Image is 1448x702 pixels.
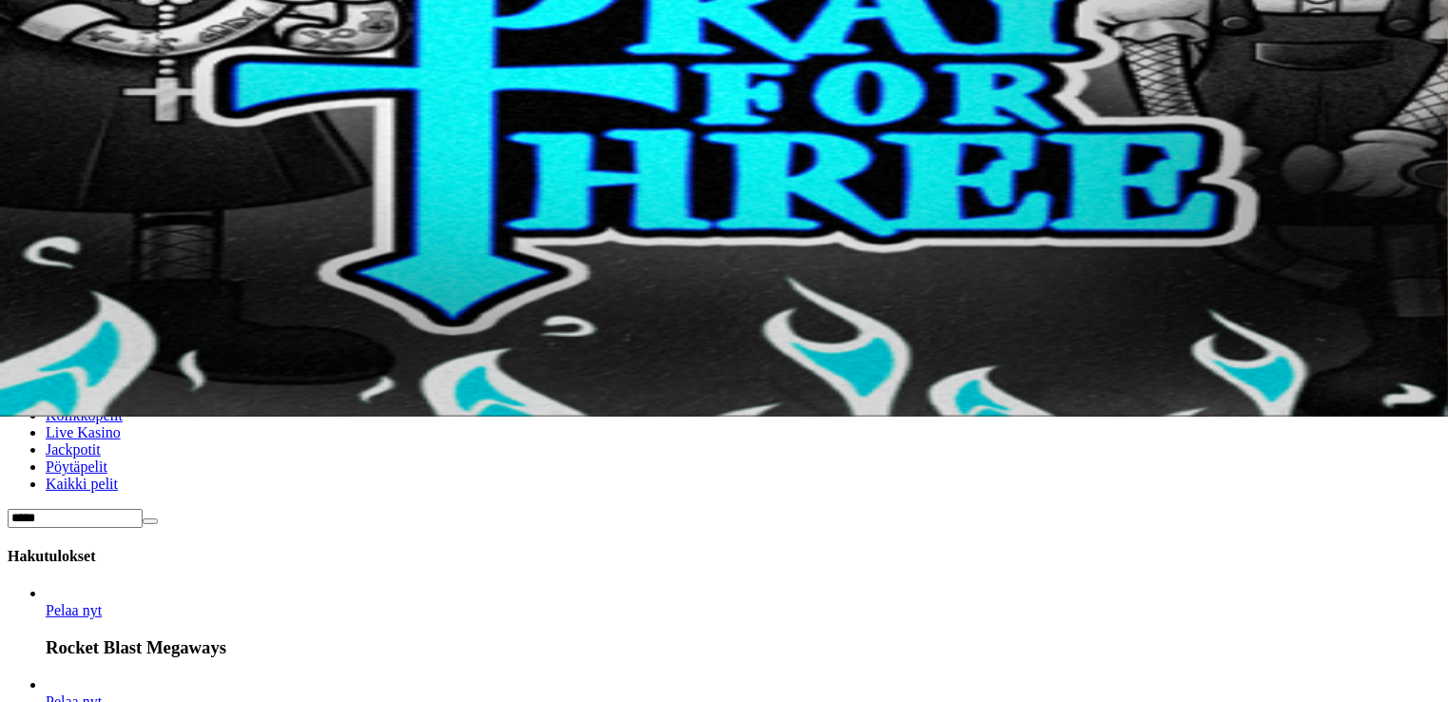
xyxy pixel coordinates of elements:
[8,509,143,528] input: Search
[46,585,1440,658] article: Rocket Blast Megaways
[46,637,1440,658] h3: Rocket Blast Megaways
[46,476,118,492] a: Kaikki pelit
[46,441,101,458] a: Jackpotit
[8,548,1440,565] h4: Hakutulokset
[46,424,121,440] a: Live Kasino
[46,602,102,618] span: Pelaa nyt
[46,458,107,475] a: Pöytäpelit
[46,602,102,618] a: Rocket Blast Megaways
[143,518,158,524] button: clear entry
[8,358,1440,493] nav: Lobby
